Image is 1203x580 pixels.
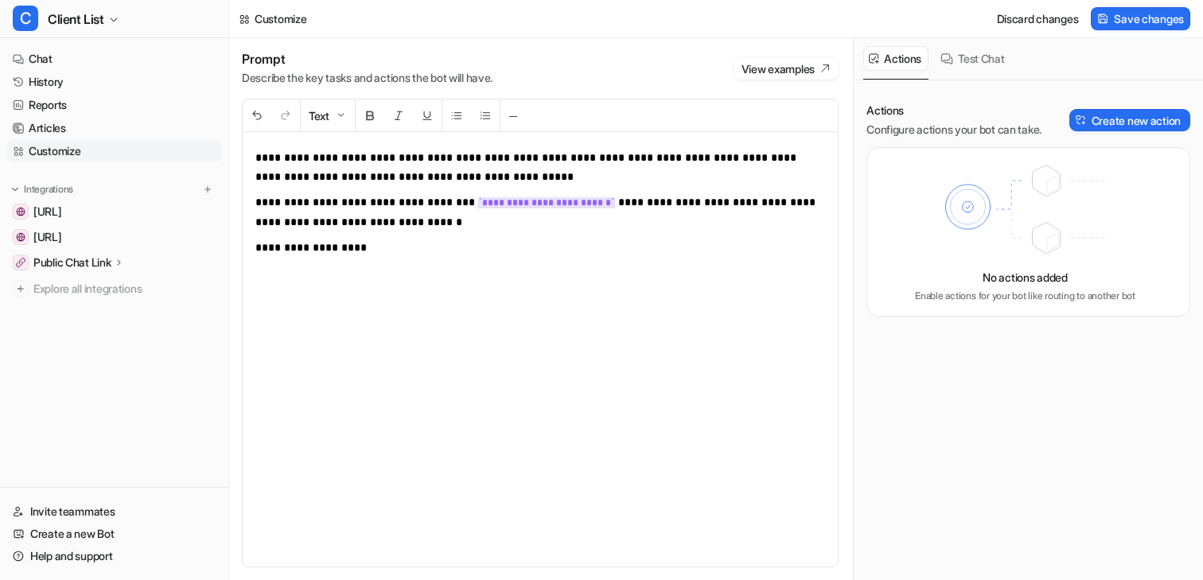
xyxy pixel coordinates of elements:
[242,70,492,86] p: Describe the key tasks and actions the bot will have.
[1114,10,1184,27] span: Save changes
[413,99,442,131] button: Underline
[6,71,222,93] a: History
[33,255,111,271] p: Public Chat Link
[6,117,222,139] a: Articles
[863,46,929,71] button: Actions
[384,99,413,131] button: Italic
[16,232,25,242] img: dashboard.eesel.ai
[334,109,347,122] img: Dropdown Down Arrow
[6,226,222,248] a: dashboard.eesel.ai[URL]
[915,289,1135,303] p: Enable actions for your bot like routing to another bot
[1076,115,1087,126] img: Create action
[866,122,1041,138] p: Configure actions your bot can take.
[24,183,73,196] p: Integrations
[6,48,222,70] a: Chat
[991,7,1085,30] button: Discard changes
[202,184,213,195] img: menu_add.svg
[13,6,38,31] span: C
[442,99,471,131] button: Unordered List
[13,281,29,297] img: explore all integrations
[500,99,526,131] button: ─
[33,276,216,302] span: Explore all integrations
[734,57,839,80] button: View examples
[33,229,62,245] span: [URL]
[242,51,492,67] h1: Prompt
[6,523,222,545] a: Create a new Bot
[48,8,104,30] span: Client List
[935,46,1011,71] button: Test Chat
[421,109,434,122] img: Underline
[10,184,21,195] img: expand menu
[16,207,25,216] img: www.eesel.ai
[255,10,306,27] div: Customize
[479,109,492,122] img: Ordered List
[1091,7,1190,30] button: Save changes
[356,99,384,131] button: Bold
[6,94,222,116] a: Reports
[243,99,271,131] button: Undo
[6,181,78,197] button: Integrations
[271,99,300,131] button: Redo
[6,140,222,162] a: Customize
[6,545,222,567] a: Help and support
[301,99,355,131] button: Text
[1069,109,1190,131] button: Create new action
[6,200,222,223] a: www.eesel.ai[URL]
[983,269,1068,286] p: No actions added
[251,109,263,122] img: Undo
[6,500,222,523] a: Invite teammates
[16,258,25,267] img: Public Chat Link
[33,204,62,220] span: [URL]
[364,109,376,122] img: Bold
[6,278,222,300] a: Explore all integrations
[450,109,463,122] img: Unordered List
[471,99,500,131] button: Ordered List
[279,109,292,122] img: Redo
[392,109,405,122] img: Italic
[866,103,1041,119] p: Actions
